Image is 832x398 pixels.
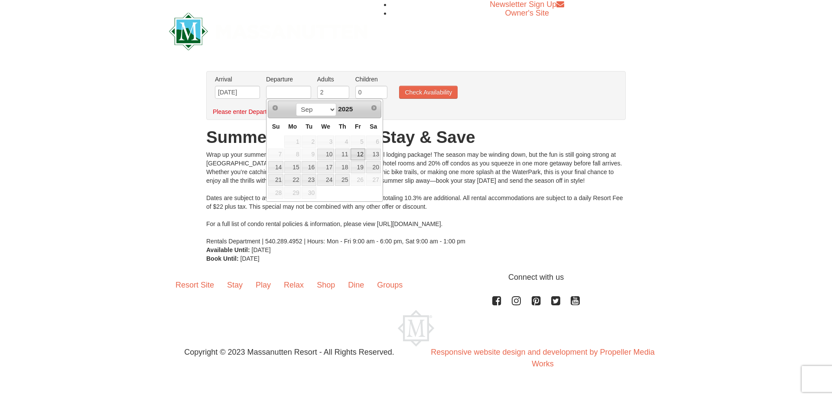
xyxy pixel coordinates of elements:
a: 10 [317,149,334,161]
span: Sunday [272,123,280,130]
td: available [268,174,284,187]
span: Thursday [339,123,346,130]
td: available [317,161,335,174]
td: available [350,148,366,161]
a: 18 [335,161,350,173]
a: 15 [284,161,301,173]
td: available [268,148,284,161]
a: Owner's Site [505,9,549,17]
button: Check Availability [399,86,458,99]
a: Shop [310,272,341,298]
a: Relax [277,272,310,298]
a: Next [368,102,380,114]
a: 23 [302,174,316,186]
td: unAvailable [284,186,301,199]
a: 19 [351,161,365,173]
td: unAvailable [284,135,301,148]
a: 17 [317,161,334,173]
td: available [301,161,317,174]
span: 1 [284,136,301,148]
span: Tuesday [305,123,312,130]
span: Monday [288,123,297,130]
span: 26 [351,174,365,186]
label: Departure [266,75,311,84]
td: available [317,174,335,187]
span: 5 [351,136,365,148]
a: 25 [335,174,350,186]
a: 22 [284,174,301,186]
a: 14 [268,161,283,173]
span: 28 [268,187,283,199]
span: Wednesday [321,123,330,130]
td: available [284,174,301,187]
span: Saturday [370,123,377,130]
span: 30 [302,187,316,199]
td: unAvailable [350,174,366,187]
span: 4 [335,136,350,148]
a: Resort Site [169,272,221,298]
td: available [317,148,335,161]
td: available [301,148,317,161]
span: [DATE] [252,246,271,253]
td: available [268,161,284,174]
td: available [335,174,350,187]
label: Arrival [215,75,260,84]
span: 2 [302,136,316,148]
span: 29 [284,187,301,199]
span: [DATE] [240,255,260,262]
td: available [284,161,301,174]
label: Adults [317,75,349,84]
span: 7 [268,149,283,161]
a: Groups [370,272,409,298]
a: 16 [302,161,316,173]
a: 13 [366,149,381,161]
td: available [350,161,366,174]
a: Stay [221,272,249,298]
p: Copyright © 2023 Massanutten Resort - All Rights Reserved. [162,346,416,358]
label: Children [355,75,387,84]
span: 2025 [338,105,353,113]
td: available [335,161,350,174]
h1: Summer’s Last Call – Stay & Save [206,129,626,146]
span: Next [370,104,377,111]
td: unAvailable [301,186,317,199]
a: Prev [269,102,281,114]
a: 12 [351,149,365,161]
td: available [366,148,381,161]
a: 11 [335,149,350,161]
img: Massanutten Resort Logo [169,13,367,50]
a: Play [249,272,277,298]
td: unAvailable [366,174,381,187]
strong: Book Until: [206,255,239,262]
td: available [350,135,366,148]
td: unAvailable [335,135,350,148]
span: 8 [284,149,301,161]
span: 9 [302,149,316,161]
strong: Available Until: [206,246,250,253]
a: 24 [317,174,334,186]
a: 20 [366,161,381,173]
td: unAvailable [268,186,284,199]
a: Massanutten Resort [169,20,367,40]
a: 21 [268,174,283,186]
span: Prev [272,104,279,111]
span: Friday [355,123,361,130]
img: Massanutten Resort Logo [398,310,434,346]
td: available [301,174,317,187]
span: 27 [366,174,381,186]
td: available [284,148,301,161]
p: Connect with us [169,272,663,283]
td: available [366,161,381,174]
div: Please enter Departure Date. [213,107,610,116]
span: 6 [366,136,381,148]
a: Dine [341,272,370,298]
td: unAvailable [317,135,335,148]
div: Wrap up your summer mountain-style with our Summer’s Last Call lodging package! The season may be... [206,150,626,246]
td: available [335,148,350,161]
span: 3 [317,136,334,148]
td: available [366,135,381,148]
td: unAvailable [301,135,317,148]
a: Responsive website design and development by Propeller Media Works [431,348,654,368]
